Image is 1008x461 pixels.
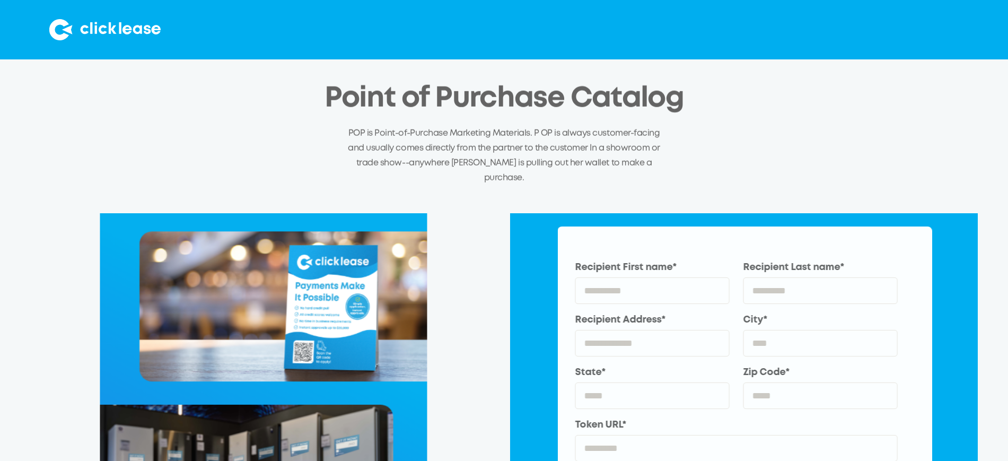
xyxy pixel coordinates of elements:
p: POP is Point-of-Purchase Marketing Materials. P OP is always customer-facing and usually comes di... [348,126,661,185]
label: Recipient Address* [575,314,729,327]
label: Token URL* [575,419,897,432]
label: Zip Code* [743,366,897,380]
label: Recipient First name* [575,261,729,275]
label: City* [743,314,897,327]
label: Recipient Last name* [743,261,897,275]
img: Clicklease logo [49,19,161,40]
label: State* [575,366,729,380]
h2: Point of Purchase Catalog [325,83,684,114]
